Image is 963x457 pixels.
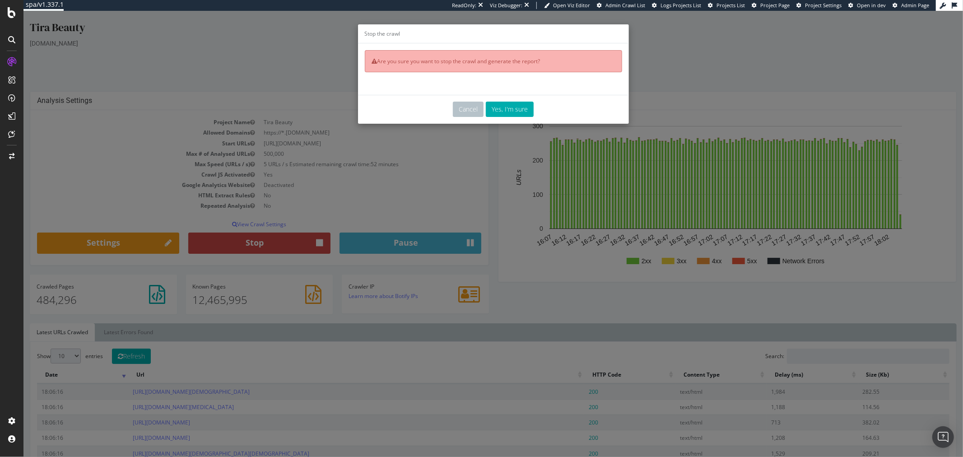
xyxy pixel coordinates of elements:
span: Admin Crawl List [605,2,645,9]
span: Admin Page [901,2,929,9]
span: Logs Projects List [661,2,701,9]
div: ReadOnly: [452,2,476,9]
a: Projects List [708,2,745,9]
span: Project Page [760,2,790,9]
a: Open Viz Editor [544,2,590,9]
a: Admin Page [893,2,929,9]
a: Project Page [752,2,790,9]
div: Viz Debugger: [490,2,522,9]
span: Open in dev [857,2,886,9]
span: Open Viz Editor [553,2,590,9]
a: Logs Projects List [652,2,701,9]
span: Projects List [716,2,745,9]
a: Admin Crawl List [597,2,645,9]
a: Open in dev [848,2,886,9]
div: Are you sure you want to stop the crawl and generate the report? [341,39,599,61]
a: Project Settings [796,2,842,9]
div: Open Intercom Messenger [932,426,954,448]
button: Yes, I'm sure [462,91,510,106]
div: Stop the crawl [335,14,605,33]
span: Project Settings [805,2,842,9]
button: Cancel [429,91,460,106]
